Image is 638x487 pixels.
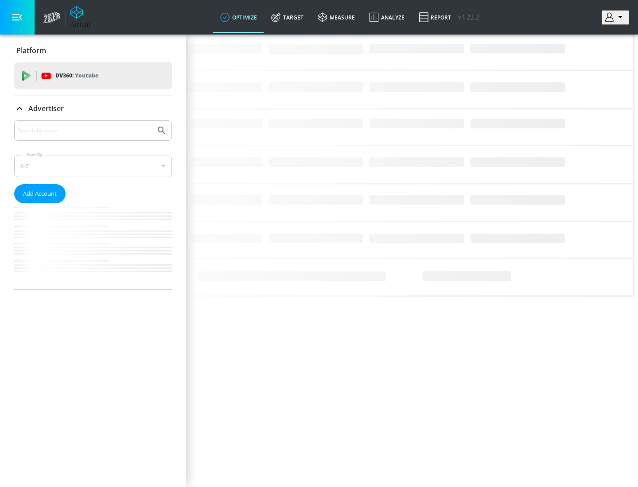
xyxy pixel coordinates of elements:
[70,21,90,29] div: Atrium
[14,38,172,63] div: Platform
[55,71,98,81] p: DV360:
[14,155,172,177] div: A-Z
[14,120,172,289] div: Advertiser
[362,1,412,33] a: Analyze
[458,13,479,21] span: v 4.22.2
[14,96,172,121] div: Advertiser
[412,1,458,33] a: Report
[28,104,64,113] p: Advertiser
[311,1,362,33] a: measure
[75,71,98,80] p: Youtube
[18,125,152,136] input: Search by name
[70,6,90,29] a: Atrium
[264,1,311,33] a: Target
[14,184,66,203] button: Add Account
[213,1,264,33] a: optimize
[14,203,172,289] nav: list of Advertiser
[25,152,44,158] label: Sort By
[14,62,172,89] div: DV360: Youtube
[23,189,57,199] span: Add Account
[16,46,46,55] p: Platform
